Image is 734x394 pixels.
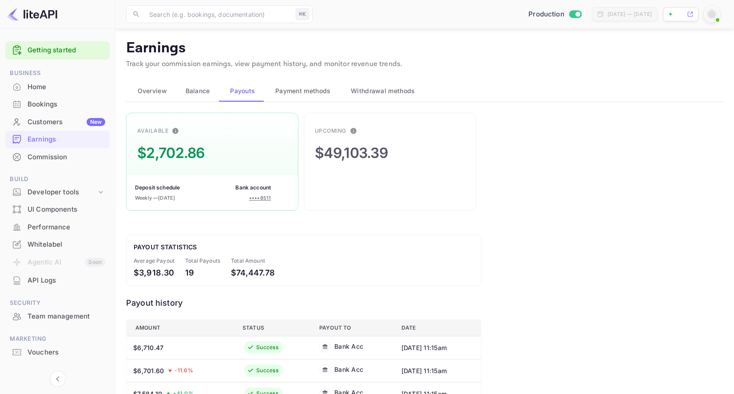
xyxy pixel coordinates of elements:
[28,276,105,286] div: API Logs
[5,79,110,95] a: Home
[5,308,110,324] a: Team management
[28,99,105,110] div: Bookings
[5,96,110,113] div: Bookings
[5,185,110,200] div: Developer tools
[168,124,183,138] button: This is the amount of confirmed commission that will be paid to you on the next scheduled deposit
[186,86,210,96] span: Balance
[351,86,415,96] span: Withdrawal methods
[275,86,331,96] span: Payment methods
[235,319,312,336] th: Status
[144,5,292,23] input: Search (e.g. bookings, documentation)
[7,7,57,21] img: LiteAPI logo
[231,267,275,279] div: $74,447.78
[296,8,309,20] div: ⌘K
[134,267,175,279] div: $3,918.30
[28,187,96,197] div: Developer tools
[256,366,278,374] div: Success
[394,319,481,336] th: Date
[5,344,110,361] div: Vouchers
[401,343,472,352] div: [DATE] 11:15am
[28,117,105,127] div: Customers
[231,257,275,265] div: Total Amount
[28,152,105,162] div: Commission
[50,371,66,387] button: Collapse navigation
[5,219,110,236] div: Performance
[5,334,110,344] span: Marketing
[334,342,363,351] div: Bank Acc
[28,311,105,322] div: Team management
[315,142,388,164] div: $49,103.39
[346,124,361,138] button: This is the amount of commission earned for bookings that have not been finalized. After guest ch...
[5,298,110,308] span: Security
[334,365,363,374] div: Bank Acc
[528,9,564,20] span: Production
[5,308,110,325] div: Team management
[185,257,220,265] div: Total Payouts
[126,59,723,70] p: Track your commission earnings, view payment history, and monitor revenue trends.
[5,201,110,217] a: UI Components
[28,134,105,145] div: Earnings
[175,366,193,374] span: -11.6 %
[312,319,394,336] th: Payout to
[134,257,175,265] div: Average Payout
[5,131,110,147] a: Earnings
[28,240,105,250] div: Whitelabel
[315,127,346,135] div: Upcoming
[137,142,205,164] div: $2,702.86
[230,86,255,96] span: Payouts
[127,319,236,336] th: Amount
[185,267,220,279] div: 19
[5,41,110,59] div: Getting started
[5,114,110,131] div: CustomersNew
[126,39,723,57] p: Earnings
[5,131,110,148] div: Earnings
[5,174,110,184] span: Build
[525,9,585,20] div: Switch to Sandbox mode
[5,219,110,235] a: Performance
[5,114,110,130] a: CustomersNew
[5,149,110,166] div: Commission
[249,194,271,202] div: •••• 8511
[126,297,481,309] div: Payout history
[5,344,110,360] a: Vouchers
[5,79,110,96] div: Home
[133,366,164,375] div: $6,701.60
[138,86,167,96] span: Overview
[126,80,723,102] div: scrollable auto tabs example
[87,118,105,126] div: New
[28,82,105,92] div: Home
[5,236,110,252] a: Whitelabel
[135,194,175,202] div: Weekly — [DATE]
[28,45,105,55] a: Getting started
[135,184,180,192] div: Deposit schedule
[28,347,105,358] div: Vouchers
[256,343,278,351] div: Success
[28,205,105,215] div: UI Components
[401,366,472,375] div: [DATE] 11:15am
[137,127,168,135] div: Available
[5,272,110,288] a: API Logs
[235,184,271,192] div: Bank account
[607,10,652,18] div: [DATE] — [DATE]
[5,149,110,165] a: Commission
[5,68,110,78] span: Business
[133,343,163,352] div: $6,710.47
[5,96,110,112] a: Bookings
[28,222,105,232] div: Performance
[134,242,474,252] div: Payout Statistics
